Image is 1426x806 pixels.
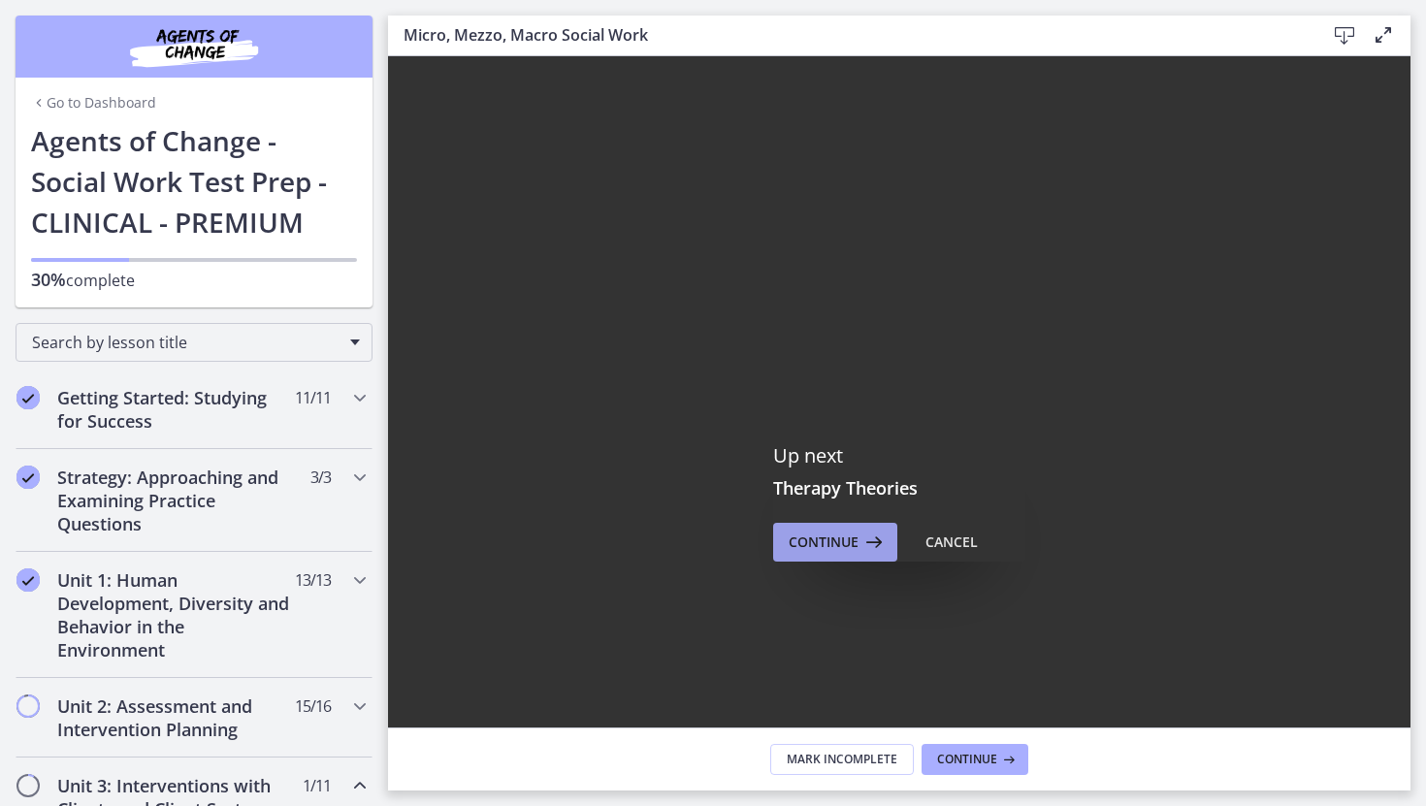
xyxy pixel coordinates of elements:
a: Go to Dashboard [31,93,156,113]
span: 13 / 13 [295,568,331,592]
i: Completed [16,466,40,489]
h2: Unit 2: Assessment and Intervention Planning [57,694,294,741]
span: Continue [789,531,859,554]
span: Search by lesson title [32,332,340,353]
span: 1 / 11 [303,774,331,797]
h2: Getting Started: Studying for Success [57,386,294,433]
h2: Unit 1: Human Development, Diversity and Behavior in the Environment [57,568,294,661]
img: Agents of Change [78,23,310,70]
button: Continue [922,744,1028,775]
p: complete [31,268,357,292]
h3: Micro, Mezzo, Macro Social Work [404,23,1294,47]
div: Cancel [925,531,978,554]
h2: Strategy: Approaching and Examining Practice Questions [57,466,294,535]
p: Up next [773,443,1025,468]
span: 3 / 3 [310,466,331,489]
span: 15 / 16 [295,694,331,718]
span: Mark Incomplete [787,752,897,767]
button: Cancel [910,523,993,562]
span: Continue [937,752,997,767]
button: Mark Incomplete [770,744,914,775]
button: Continue [773,523,897,562]
i: Completed [16,568,40,592]
span: 11 / 11 [295,386,331,409]
h1: Agents of Change - Social Work Test Prep - CLINICAL - PREMIUM [31,120,357,242]
div: Search by lesson title [16,323,373,362]
span: 30% [31,268,66,291]
h3: Therapy Theories [773,476,1025,500]
i: Completed [16,386,40,409]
